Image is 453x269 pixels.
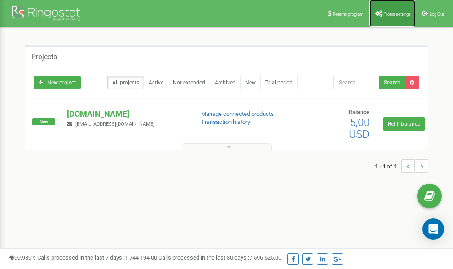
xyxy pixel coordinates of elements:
[333,12,364,17] span: Referral program
[75,121,154,127] span: [EMAIL_ADDRESS][DOMAIN_NAME]
[168,76,210,89] a: Not extended
[201,110,274,117] a: Manage connected products
[375,150,428,182] nav: ...
[383,117,425,131] a: Refill balance
[430,12,444,17] span: Log Out
[9,254,36,261] span: 99,989%
[333,76,379,89] input: Search
[249,254,281,261] u: 7 596 625,00
[349,116,369,141] span: 5,00 USD
[201,119,250,125] a: Transaction history
[422,218,444,240] div: Open Intercom Messenger
[37,254,157,261] span: Calls processed in the last 7 days :
[379,76,405,89] button: Search
[349,109,369,115] span: Balance
[240,76,261,89] a: New
[158,254,281,261] span: Calls processed in the last 30 days :
[125,254,157,261] u: 1 744 194,00
[31,53,57,61] h5: Projects
[144,76,168,89] a: Active
[375,159,401,173] span: 1 - 1 of 1
[383,12,411,17] span: Profile settings
[67,108,186,120] p: [DOMAIN_NAME]
[32,118,55,125] span: New
[34,76,81,89] a: New project
[210,76,241,89] a: Archived
[260,76,298,89] a: Trial period
[107,76,144,89] a: All projects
